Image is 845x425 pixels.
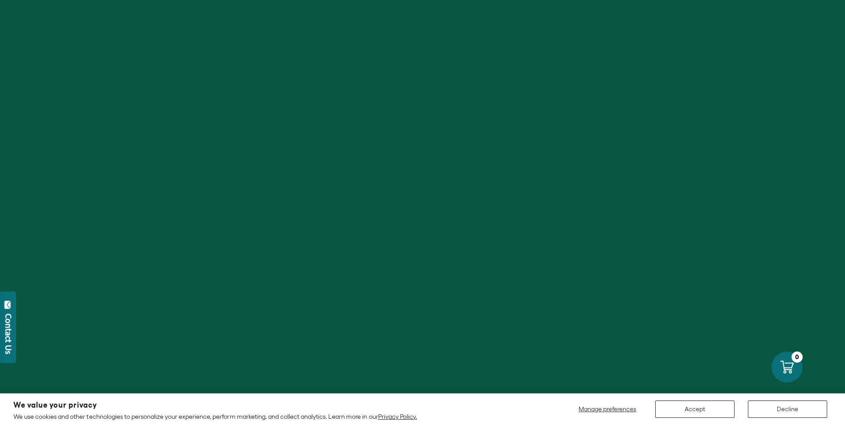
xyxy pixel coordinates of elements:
[748,400,827,418] button: Decline
[13,401,417,409] h2: We value your privacy
[13,413,417,421] p: We use cookies and other technologies to personalize your experience, perform marketing, and coll...
[655,400,735,418] button: Accept
[378,413,417,420] a: Privacy Policy.
[792,351,803,363] div: 0
[4,314,13,354] div: Contact Us
[573,400,642,418] button: Manage preferences
[579,405,636,413] span: Manage preferences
